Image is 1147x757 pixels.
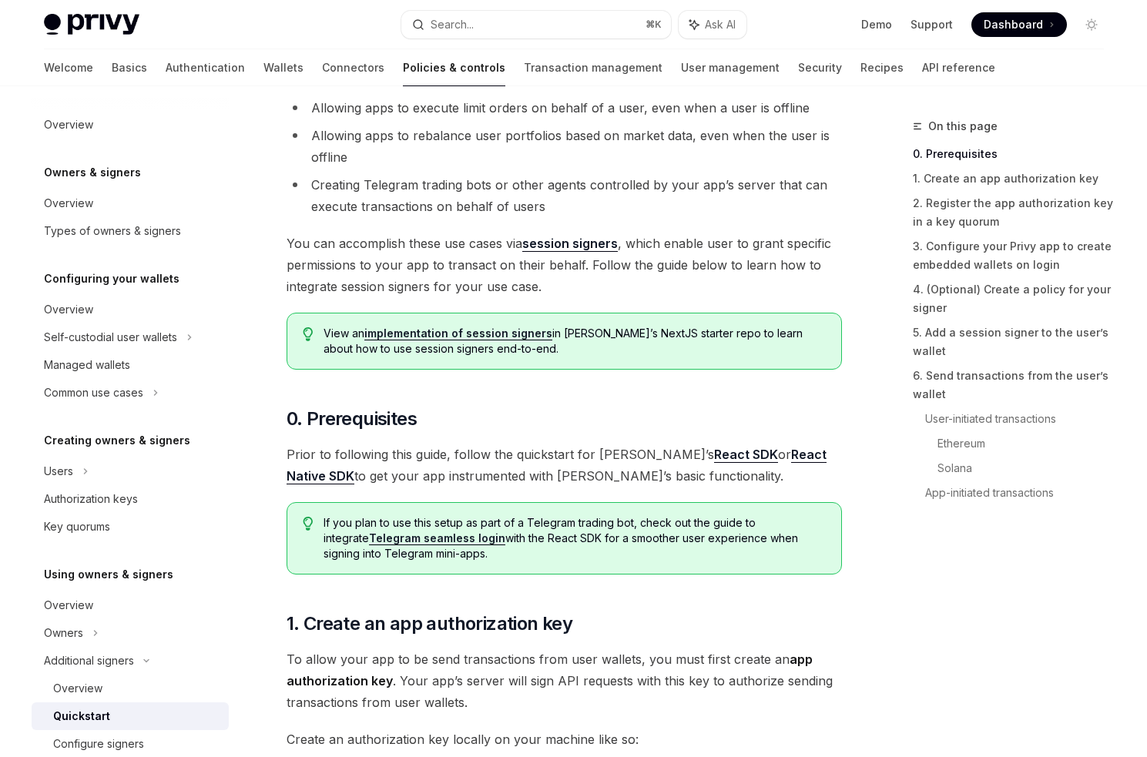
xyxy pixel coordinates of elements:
span: 0. Prerequisites [287,407,417,431]
a: Basics [112,49,147,86]
a: Overview [32,675,229,702]
a: Ethereum [937,431,1116,456]
span: To allow your app to be send transactions from user wallets, you must first create an . Your app’... [287,648,842,713]
div: Search... [431,15,474,34]
h5: Creating owners & signers [44,431,190,450]
a: Overview [32,591,229,619]
span: Dashboard [984,17,1043,32]
div: Overview [53,679,102,698]
span: 1. Create an app authorization key [287,611,573,636]
a: Connectors [322,49,384,86]
a: Managed wallets [32,351,229,379]
button: Search...⌘K [401,11,671,39]
a: 5. Add a session signer to the user’s wallet [913,320,1116,363]
a: 6. Send transactions from the user’s wallet [913,363,1116,407]
h5: Configuring your wallets [44,270,179,288]
a: Telegram seamless login [369,531,505,545]
a: Transaction management [524,49,662,86]
span: On this page [928,117,998,136]
a: 2. Register the app authorization key in a key quorum [913,191,1116,234]
button: Ask AI [679,11,746,39]
button: Toggle dark mode [1079,12,1104,37]
a: Overview [32,111,229,139]
a: Authorization keys [32,485,229,513]
a: Demo [861,17,892,32]
a: Authentication [166,49,245,86]
a: session signers [522,236,618,252]
a: Welcome [44,49,93,86]
a: Solana [937,456,1116,481]
svg: Tip [303,517,314,531]
a: Quickstart [32,702,229,730]
a: Overview [32,296,229,323]
div: Authorization keys [44,490,138,508]
div: Configure signers [53,735,144,753]
a: React SDK [714,447,778,463]
li: Allowing apps to rebalance user portfolios based on market data, even when the user is offline [287,125,842,168]
div: Overview [44,596,93,615]
a: User-initiated transactions [925,407,1116,431]
h5: Owners & signers [44,163,141,182]
li: Creating Telegram trading bots or other agents controlled by your app’s server that can execute t... [287,174,842,217]
li: Allowing apps to execute limit orders on behalf of a user, even when a user is offline [287,97,842,119]
a: 0. Prerequisites [913,142,1116,166]
div: Types of owners & signers [44,222,181,240]
a: Wallets [263,49,304,86]
span: If you plan to use this setup as part of a Telegram trading bot, check out the guide to integrate... [324,515,825,561]
a: Overview [32,189,229,217]
div: Self-custodial user wallets [44,328,177,347]
svg: Tip [303,327,314,341]
div: Managed wallets [44,356,130,374]
h5: Using owners & signers [44,565,173,584]
a: implementation of session signers [364,327,552,340]
a: Key quorums [32,513,229,541]
a: 4. (Optional) Create a policy for your signer [913,277,1116,320]
a: App-initiated transactions [925,481,1116,505]
div: Additional signers [44,651,134,670]
div: Key quorums [44,518,110,536]
span: You can accomplish these use cases via , which enable user to grant specific permissions to your ... [287,233,842,297]
a: Types of owners & signers [32,217,229,245]
a: Dashboard [971,12,1067,37]
a: 3. Configure your Privy app to create embedded wallets on login [913,234,1116,277]
div: Users [44,462,73,481]
span: Ask AI [705,17,736,32]
a: Support [911,17,953,32]
div: Overview [44,300,93,319]
span: Create an authorization key locally on your machine like so: [287,729,842,750]
div: Overview [44,194,93,213]
div: Quickstart [53,707,110,725]
a: User management [681,49,780,86]
div: Owners [44,624,83,642]
div: Overview [44,116,93,134]
span: Prior to following this guide, follow the quickstart for [PERSON_NAME]’s or to get your app instr... [287,444,842,487]
a: API reference [922,49,995,86]
div: Common use cases [44,384,143,402]
span: ⌘ K [646,18,662,31]
img: light logo [44,14,139,35]
a: Recipes [860,49,904,86]
span: View an in [PERSON_NAME]’s NextJS starter repo to learn about how to use session signers end-to-end. [324,326,825,357]
a: Security [798,49,842,86]
a: 1. Create an app authorization key [913,166,1116,191]
a: Policies & controls [403,49,505,86]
